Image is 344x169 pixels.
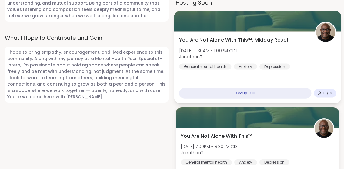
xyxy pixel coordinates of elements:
span: You Are Not Alone With This™: Midday Reset [179,36,288,43]
b: JonathanT [179,53,202,59]
img: JonathanT [316,22,335,42]
span: [DATE] 7:00PM - 8:30PM CDT [181,144,239,150]
div: Depression [259,63,290,69]
span: [DATE] 11:30AM - 1:00PM CDT [179,47,238,53]
div: Depression [259,159,289,165]
img: JonathanT [315,119,333,138]
b: JonathanT [181,150,204,156]
span: 16 / 16 [323,91,332,96]
div: General mental health [179,63,231,69]
span: I hope to bring empathy, encouragement, and lived experience to this community. Along with my jou... [5,47,169,103]
div: General mental health [181,159,232,165]
div: Group Full [179,88,311,99]
label: What I Hope to Contribute and Gain [5,34,169,42]
span: You Are Not Alone With This™ [181,133,252,140]
div: Anxiety [234,63,257,69]
div: Anxiety [234,159,257,165]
